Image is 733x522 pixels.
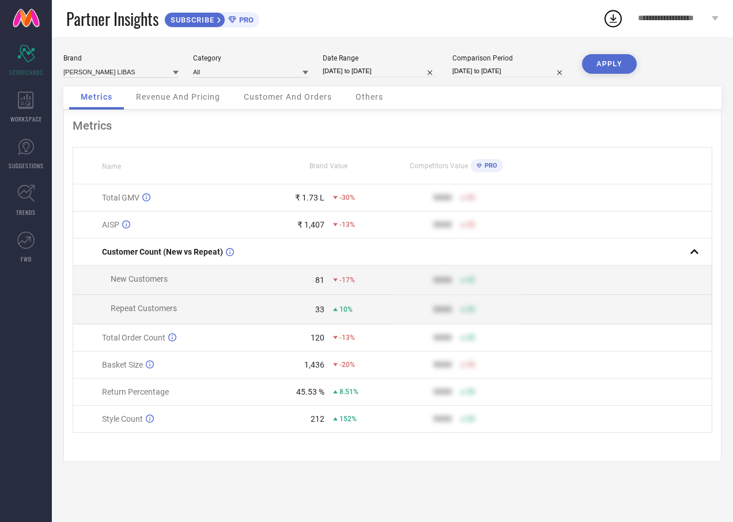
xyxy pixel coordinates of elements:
[309,162,347,170] span: Brand Value
[433,333,452,342] div: 9999
[102,414,143,423] span: Style Count
[433,275,452,285] div: 9999
[410,162,468,170] span: Competitors Value
[467,415,475,423] span: 50
[311,333,324,342] div: 120
[102,333,165,342] span: Total Order Count
[433,193,452,202] div: 9999
[102,387,169,396] span: Return Percentage
[433,414,452,423] div: 9999
[311,414,324,423] div: 212
[297,220,324,229] div: ₹ 1,407
[433,387,452,396] div: 9999
[482,162,497,169] span: PRO
[467,276,475,284] span: 50
[356,92,383,101] span: Others
[467,361,475,369] span: 50
[66,7,158,31] span: Partner Insights
[323,54,438,62] div: Date Range
[16,208,36,217] span: TRENDS
[295,193,324,202] div: ₹ 1.73 L
[63,54,179,62] div: Brand
[433,360,452,369] div: 9999
[73,119,712,133] div: Metrics
[304,360,324,369] div: 1,436
[102,193,139,202] span: Total GMV
[467,221,475,229] span: 50
[102,360,143,369] span: Basket Size
[433,220,452,229] div: 9999
[102,247,223,256] span: Customer Count (New vs Repeat)
[111,304,177,313] span: Repeat Customers
[102,162,121,171] span: Name
[296,387,324,396] div: 45.53 %
[339,388,358,396] span: 8.51%
[339,221,355,229] span: -13%
[433,305,452,314] div: 9999
[339,415,357,423] span: 152%
[236,16,254,24] span: PRO
[339,334,355,342] span: -13%
[315,275,324,285] div: 81
[339,305,353,313] span: 10%
[339,276,355,284] span: -17%
[21,255,32,263] span: FWD
[9,161,44,170] span: SUGGESTIONS
[452,65,568,77] input: Select comparison period
[452,54,568,62] div: Comparison Period
[165,16,217,24] span: SUBSCRIBE
[111,274,168,283] span: New Customers
[603,8,624,29] div: Open download list
[9,68,43,77] span: SCORECARDS
[467,388,475,396] span: 50
[467,305,475,313] span: 50
[81,92,112,101] span: Metrics
[315,305,324,314] div: 33
[193,54,308,62] div: Category
[244,92,332,101] span: Customer And Orders
[582,54,637,74] button: APPLY
[323,65,438,77] input: Select date range
[467,194,475,202] span: 50
[102,220,119,229] span: AISP
[339,194,355,202] span: -30%
[136,92,220,101] span: Revenue And Pricing
[10,115,42,123] span: WORKSPACE
[339,361,355,369] span: -20%
[164,9,259,28] a: SUBSCRIBEPRO
[467,334,475,342] span: 50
